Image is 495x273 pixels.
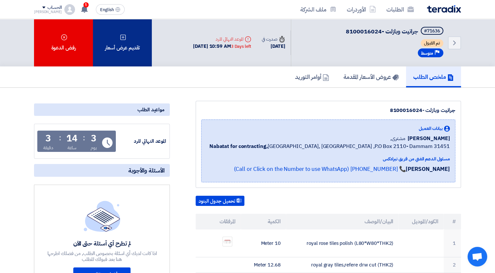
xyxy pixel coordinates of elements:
[468,247,487,266] div: Open chat
[241,214,286,229] th: الكمية
[413,73,454,81] h5: ملخص الطلب
[93,19,152,66] div: تقديم عرض أسعار
[444,229,461,257] td: 1
[336,66,406,87] a: عروض الأسعار المقدمة
[286,229,399,257] td: royal rose tiles polish (L80*W80*THK2)
[342,2,381,17] a: الأوردرات
[346,27,445,36] h5: جرانيت وبازلت -8100016024
[91,144,97,151] div: يوم
[209,142,450,150] span: [GEOGRAPHIC_DATA], [GEOGRAPHIC_DATA] ,P.O Box 2110- Dammam 31451
[84,201,120,231] img: empty_state_list.svg
[91,134,97,143] div: 3
[406,165,450,173] strong: [PERSON_NAME]
[241,229,286,257] td: 10 Meter
[419,125,443,132] span: بيانات العميل
[262,43,285,50] div: [DATE]
[427,5,461,13] img: Teradix logo
[100,8,114,12] span: English
[262,36,285,43] div: صدرت في
[444,214,461,229] th: #
[381,2,419,17] a: الطلبات
[117,137,166,145] div: الموعد النهائي للرد
[286,214,399,229] th: البيان/الوصف
[96,4,125,15] button: English
[234,165,406,173] a: 📞 [PHONE_NUMBER] (Call or Click on the Number to use WhatsApp)
[346,27,418,36] span: جرانيت وبازلت -8100016024
[231,43,251,50] div: 3 Days left
[128,167,165,174] span: الأسئلة والأجوبة
[390,135,405,142] span: مشترى,
[209,142,268,150] b: Nabatat for contracting,
[241,257,286,273] td: 12.68 Meter
[286,257,399,273] td: royal gray tiles,refere drw cut (THK2)
[398,214,444,229] th: الكود/الموديل
[83,132,85,144] div: :
[424,29,440,33] div: #71636
[295,2,342,17] a: ملف الشركة
[46,250,158,262] div: اذا كانت لديك أي اسئلة بخصوص الطلب, من فضلك اطرحها هنا بعد قبولك للطلب
[193,43,251,50] div: [DATE] 10:59 AM
[444,257,461,273] td: 2
[295,73,329,81] h5: أوامر التوريد
[67,144,77,151] div: ساعة
[47,5,62,10] div: الحساب
[209,155,450,162] div: مسئول الدعم الفني من فريق تيرادكس
[64,4,75,15] img: profile_test.png
[46,240,158,247] div: لم تطرح أي أسئلة حتى الآن
[408,135,450,142] span: [PERSON_NAME]
[344,73,399,81] h5: عروض الأسعار المقدمة
[196,214,241,229] th: المرفقات
[223,239,232,244] img: Screenshot___1759314123308.jpg
[406,66,461,87] a: ملخص الطلب
[43,144,53,151] div: دقيقة
[201,106,455,114] div: جرانيت وبازلت -8100016024
[193,36,251,43] div: الموعد النهائي للرد
[196,196,244,206] button: تحميل جدول البنود
[66,134,78,143] div: 14
[45,134,51,143] div: 3
[59,132,61,144] div: :
[421,50,433,56] span: متوسط
[34,19,93,66] div: رفض الدعوة
[83,2,89,8] span: 1
[421,39,443,47] span: تم القبول
[288,66,336,87] a: أوامر التوريد
[34,10,62,14] div: [PERSON_NAME]
[34,103,170,116] div: مواعيد الطلب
